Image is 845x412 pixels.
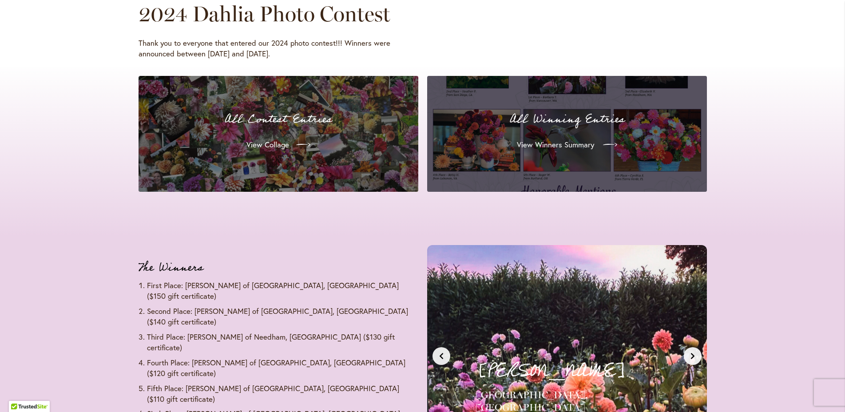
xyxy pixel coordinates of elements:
[139,0,681,27] h2: 2024 Dahlia Photo Contest
[510,132,624,157] a: View Winners Summary
[149,110,408,129] p: All Contest Entries
[139,259,418,277] h3: The Winners
[438,110,696,129] p: All Winning Entries
[147,306,418,327] li: Second Place: [PERSON_NAME] of [GEOGRAPHIC_DATA], [GEOGRAPHIC_DATA] ($140 gift certificate)
[139,38,427,59] p: Thank you to everyone that entered our 2024 photo contest!!! Winners were announced between [DATE...
[246,139,289,150] span: View Collage
[147,357,418,379] li: Fourth Place: [PERSON_NAME] of [GEOGRAPHIC_DATA], [GEOGRAPHIC_DATA] ($120 gift certificate)
[684,347,702,365] button: Next slide
[147,280,418,301] li: First Place: [PERSON_NAME] of [GEOGRAPHIC_DATA], [GEOGRAPHIC_DATA] ($150 gift certificate)
[239,132,317,157] a: View Collage
[517,139,594,150] span: View Winners Summary
[432,347,450,365] button: Previous slide
[476,356,687,385] p: [PERSON_NAME]
[147,332,418,353] li: Third Place: [PERSON_NAME] of Needham, [GEOGRAPHIC_DATA] ($130 gift certificate)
